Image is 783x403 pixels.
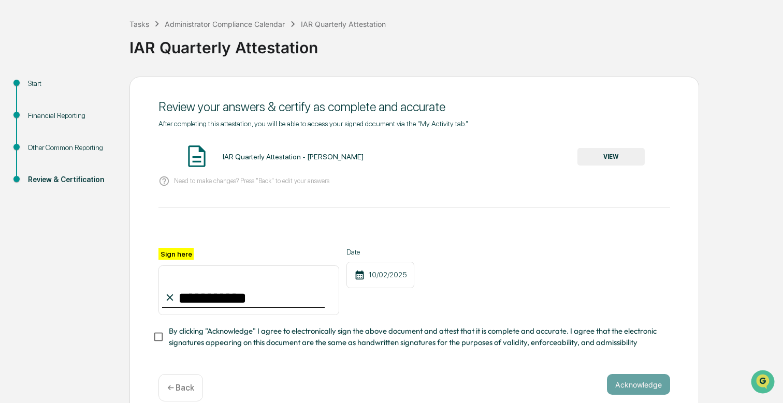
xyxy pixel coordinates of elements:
[21,130,67,141] span: Preclearance
[158,99,670,114] div: Review your answers & certify as complete and accurate
[174,177,329,185] p: Need to make changes? Press "Back" to edit your answers
[10,151,19,159] div: 🔎
[10,22,189,38] p: How can we help?
[167,383,194,393] p: ← Back
[35,89,131,98] div: We're available if you need us!
[28,142,113,153] div: Other Common Reporting
[28,174,113,185] div: Review & Certification
[85,130,128,141] span: Attestations
[129,20,149,28] div: Tasks
[129,30,778,57] div: IAR Quarterly Attestation
[346,248,414,256] label: Date
[165,20,285,28] div: Administrator Compliance Calendar
[21,150,65,160] span: Data Lookup
[158,120,468,128] span: After completing this attestation, you will be able to access your signed document via the "My Ac...
[607,374,670,395] button: Acknowledge
[28,78,113,89] div: Start
[28,110,113,121] div: Financial Reporting
[176,82,189,95] button: Start new chat
[6,146,69,165] a: 🔎Data Lookup
[169,325,662,349] span: By clicking "Acknowledge" I agree to electronically sign the above document and attest that it is...
[750,369,778,397] iframe: Open customer support
[71,126,133,145] a: 🗄️Attestations
[223,153,364,161] div: IAR Quarterly Attestation - [PERSON_NAME]
[35,79,170,89] div: Start new chat
[6,126,71,145] a: 🖐️Preclearance
[73,175,125,183] a: Powered byPylon
[301,20,386,28] div: IAR Quarterly Attestation
[103,175,125,183] span: Pylon
[75,131,83,140] div: 🗄️
[10,79,29,98] img: 1746055101610-c473b297-6a78-478c-a979-82029cc54cd1
[10,131,19,140] div: 🖐️
[577,148,645,166] button: VIEW
[346,262,414,288] div: 10/02/2025
[184,143,210,169] img: Document Icon
[158,248,194,260] label: Sign here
